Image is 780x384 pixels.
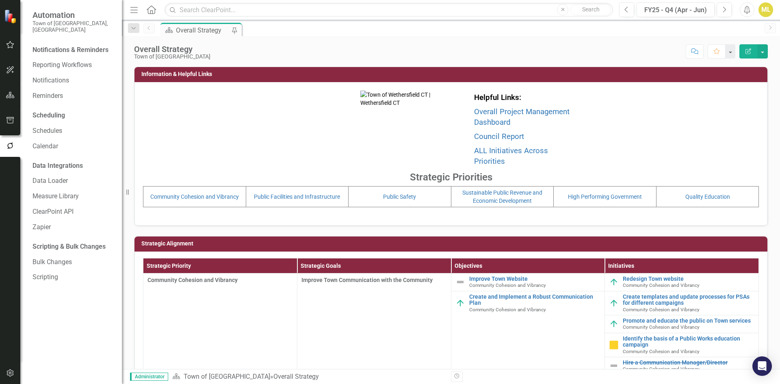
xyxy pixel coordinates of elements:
[360,91,438,168] img: Town of Wethersfield CT | Wethersfield CT
[32,242,106,252] div: Scripting & Bulk Changes
[752,356,772,376] div: Open Intercom Messenger
[4,9,18,24] img: ClearPoint Strategy
[637,2,715,17] button: FY25 - Q4 (Apr - Jun)
[758,2,773,17] button: ML
[32,10,114,20] span: Automation
[623,360,754,366] a: Hire a Communication Manager/Director
[462,189,542,204] a: Sustainable Public Revenue and Economic Development
[32,76,114,85] a: Notifications
[474,132,524,141] a: Council Report
[474,93,521,102] strong: Helpful Links:
[32,61,114,70] a: Reporting Workflows
[455,277,465,287] img: Not Defined
[455,298,465,308] img: On Target
[605,333,759,357] td: Double-Click to Edit Right Click for Context Menu
[469,282,546,288] span: Community Cohesion and Vibrancy
[623,307,700,312] span: Community Cohesion and Vibrancy
[172,372,445,382] div: »
[623,294,754,306] a: Create templates and update processes for PSAs for different campaigns
[32,20,114,33] small: Town of [GEOGRAPHIC_DATA], [GEOGRAPHIC_DATA]
[451,273,605,291] td: Double-Click to Edit Right Click for Context Menu
[32,91,114,101] a: Reminders
[685,193,730,200] a: Quality Education
[273,373,319,380] div: Overall Strategy
[383,193,416,200] a: Public Safety
[609,277,619,287] img: On Target
[605,291,759,315] td: Double-Click to Edit Right Click for Context Menu
[134,54,210,60] div: Town of [GEOGRAPHIC_DATA]
[469,276,601,282] a: Improve Town Website
[32,176,114,186] a: Data Loader
[639,5,712,15] div: FY25 - Q4 (Apr - Jun)
[623,324,700,330] span: Community Cohesion and Vibrancy
[32,273,114,282] a: Scripting
[605,357,759,375] td: Double-Click to Edit Right Click for Context Menu
[568,193,642,200] a: High Performing Government
[582,6,600,13] span: Search
[609,361,619,371] img: Not Defined
[147,277,238,283] span: Community Cohesion and Vibrancy
[301,276,447,284] span: Improve Town Communication with the Community
[176,25,230,35] div: Overall Strategy
[605,273,759,291] td: Double-Click to Edit Right Click for Context Menu
[469,307,546,312] span: Community Cohesion and Vibrancy
[32,207,114,217] a: ClearPoint API
[165,3,613,17] input: Search ClearPoint...
[184,373,270,380] a: Town of [GEOGRAPHIC_DATA]
[623,366,700,372] span: Community Cohesion and Vibrancy
[570,4,611,15] button: Search
[469,294,601,306] a: Create and Implement a Robust Communication Plan
[623,318,754,324] a: Promote and educate the public on Town services
[609,298,619,308] img: On Target
[609,319,619,329] img: On Target
[623,276,754,282] a: Redesign Town website
[609,340,619,350] img: On Hold
[474,107,570,127] a: Overall Project Management Dashboard
[32,126,114,136] a: Schedules
[254,193,340,200] a: Public Facilities and Infrastructure
[32,192,114,201] a: Measure Library
[32,223,114,232] a: Zapier
[605,315,759,333] td: Double-Click to Edit Right Click for Context Menu
[134,45,210,54] div: Overall Strategy
[130,373,168,381] span: Administrator
[32,46,108,55] div: Notifications & Reminders
[32,161,83,171] div: Data Integrations
[623,282,700,288] span: Community Cohesion and Vibrancy
[623,336,754,348] a: Identify the basis of a Public Works education campaign
[623,349,700,354] span: Community Cohesion and Vibrancy
[474,146,548,166] a: ALL Initiatives Across Priorities
[32,111,65,120] div: Scheduling
[32,258,114,267] a: Bulk Changes
[410,171,492,183] strong: Strategic Priorities
[32,142,114,151] a: Calendar
[141,71,763,77] h3: Information & Helpful Links
[150,193,239,200] a: Community Cohesion and Vibrancy
[141,241,763,247] h3: Strategic Alignment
